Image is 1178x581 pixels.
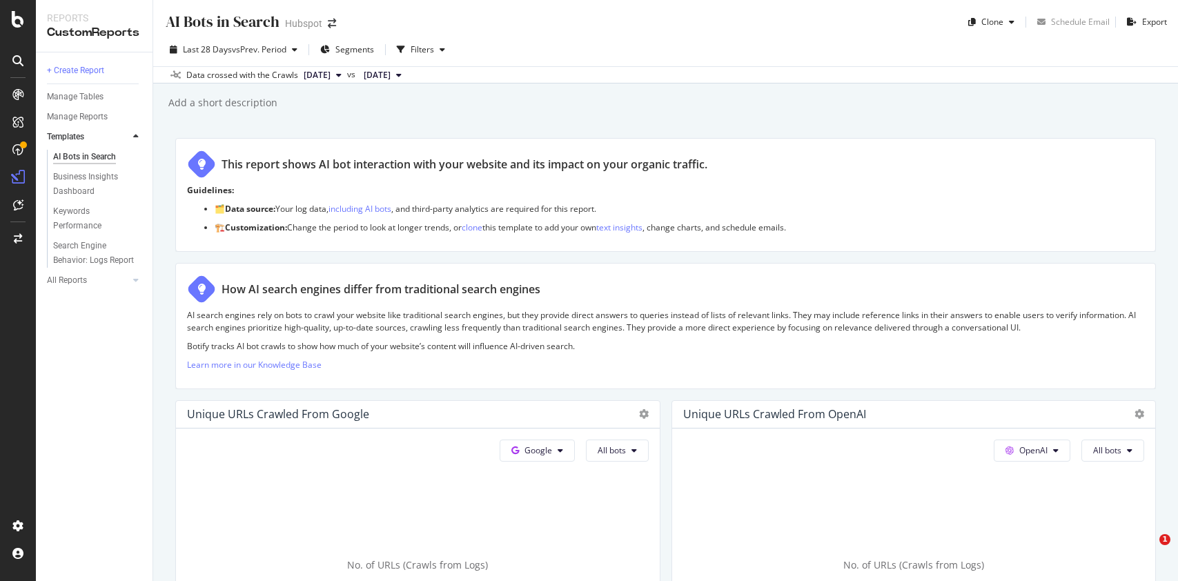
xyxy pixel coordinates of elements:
a: Search Engine Behavior: Logs Report [53,239,143,268]
div: Hubspot [285,17,322,30]
span: 2025 Sep. 2nd [304,69,331,81]
p: 🏗️ Change the period to look at longer trends, or this template to add your own , change charts, ... [215,221,1144,233]
div: Export [1142,16,1167,28]
div: Clone [981,16,1003,28]
a: + Create Report [47,63,143,78]
strong: Customization: [225,221,287,233]
div: Add a short description [167,96,277,110]
a: Keywords Performance [53,204,143,233]
button: [DATE] [298,67,347,83]
button: All bots [1081,440,1144,462]
div: Unique URLs Crawled from OpenAI [683,407,866,421]
span: All bots [598,444,626,456]
div: arrow-right-arrow-left [328,19,336,28]
strong: Data source: [225,203,275,215]
button: All bots [586,440,649,462]
button: Export [1121,11,1167,33]
div: + Create Report [47,63,104,78]
div: Keywords Performance [53,204,130,233]
div: AI Bots in Search [164,11,279,32]
button: Clone [963,11,1020,33]
div: Search Engine Behavior: Logs Report [53,239,135,268]
span: 1 [1159,534,1170,545]
span: OpenAI [1019,444,1048,456]
div: Reports [47,11,141,25]
a: Templates [47,130,129,144]
div: How AI search engines differ from traditional search engines [222,282,540,297]
a: AI Bots in Search [53,150,143,164]
button: Last 28 DaysvsPrev. Period [164,39,303,61]
span: 2025 Aug. 5th [364,69,391,81]
div: Manage Reports [47,110,108,124]
a: Manage Reports [47,110,143,124]
div: Filters [411,43,434,55]
button: Schedule Email [1032,11,1110,33]
a: Learn more in our Knowledge Base [187,359,322,371]
div: CustomReports [47,25,141,41]
a: including AI bots [328,203,391,215]
button: [DATE] [358,67,407,83]
div: This report shows AI bot interaction with your website and its impact on your organic traffic.Gui... [175,138,1156,252]
span: Google [524,444,552,456]
div: Unique URLs Crawled from Google [187,407,369,421]
div: Business Insights Dashboard [53,170,132,199]
p: AI search engines rely on bots to crawl your website like traditional search engines, but they pr... [187,309,1144,333]
span: vs [347,68,358,81]
button: Google [500,440,575,462]
iframe: Intercom live chat [1131,534,1164,567]
button: Segments [315,39,380,61]
button: Filters [391,39,451,61]
a: All Reports [47,273,129,288]
a: Manage Tables [47,90,143,104]
a: Business Insights Dashboard [53,170,143,199]
span: vs Prev. Period [232,43,286,55]
span: No. of URLs (Crawls from Logs) [843,558,984,571]
a: clone [462,221,482,233]
div: AI Bots in Search [53,150,116,164]
div: Schedule Email [1051,16,1110,28]
div: Data crossed with the Crawls [186,69,298,81]
strong: Guidelines: [187,184,234,196]
div: This report shows AI bot interaction with your website and its impact on your organic traffic. [222,157,707,173]
p: 🗂️ Your log data, , and third-party analytics are required for this report. [215,203,1144,215]
span: No. of URLs (Crawls from Logs) [347,558,488,571]
span: Last 28 Days [183,43,232,55]
div: Manage Tables [47,90,104,104]
button: OpenAI [994,440,1070,462]
div: Templates [47,130,84,144]
p: Botify tracks AI bot crawls to show how much of your website’s content will influence AI-driven s... [187,340,1144,352]
div: All Reports [47,273,87,288]
span: All bots [1093,444,1121,456]
a: text insights [596,221,642,233]
div: How AI search engines differ from traditional search enginesAI search engines rely on bots to cra... [175,263,1156,389]
span: Segments [335,43,374,55]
